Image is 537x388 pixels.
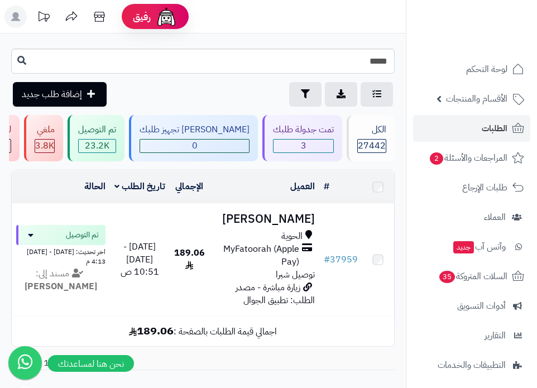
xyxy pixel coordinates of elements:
a: [PERSON_NAME] تجهيز طلبك 0 [127,115,260,161]
a: العملاء [413,204,530,231]
span: توصيل شبرا [276,268,315,281]
span: الطلبات [482,121,507,136]
div: [PERSON_NAME] تجهيز طلبك [140,123,250,136]
a: تم التوصيل 23.2K [65,115,127,161]
span: 35 [439,271,455,283]
span: وآتس آب [452,239,506,255]
a: التقارير [413,322,530,349]
span: 0 [140,140,249,152]
a: تاريخ الطلب [114,180,165,193]
a: تمت جدولة طلبك 3 [260,115,344,161]
a: طلبات الإرجاع [413,174,530,201]
span: تم التوصيل [66,229,99,241]
span: 27442 [358,140,386,152]
a: تحديثات المنصة [30,6,57,31]
div: اخر تحديث: [DATE] - [DATE] 4:13 م [16,245,106,266]
span: 3.8K [35,140,54,152]
a: السلات المتروكة35 [413,263,530,290]
span: المراجعات والأسئلة [429,150,507,166]
a: # [324,180,329,193]
td: اجمالي قيمة الطلبات بالصفحة : [12,316,394,346]
span: MyFatoorah (Apple Pay) [214,243,299,269]
span: 3 [274,140,333,152]
a: وآتس آبجديد [413,233,530,260]
a: الطلبات [413,115,530,142]
span: 2 [430,152,443,165]
a: الكل27442 [344,115,397,161]
span: أدوات التسويق [457,298,506,314]
a: لوحة التحكم [413,56,530,83]
strong: [PERSON_NAME] [25,280,97,293]
div: 3820 [35,140,54,152]
span: إضافة طلب جديد [22,88,82,101]
span: لوحة التحكم [466,61,507,77]
span: زيارة مباشرة - مصدر الطلب: تطبيق الجوال [236,281,315,307]
span: # [324,253,330,266]
div: 23245 [79,140,116,152]
span: التطبيقات والخدمات [438,357,506,373]
div: ملغي [35,123,55,136]
a: التطبيقات والخدمات [413,352,530,379]
span: [DATE] - [DATE] 10:51 ص [121,240,159,279]
img: ai-face.png [155,6,178,28]
div: تم التوصيل [78,123,116,136]
span: جديد [453,241,474,253]
a: العميل [290,180,315,193]
div: عرض 1 إلى 1 من 1 (1 صفحات) [3,357,403,370]
a: الحالة [84,180,106,193]
span: 23.2K [79,140,116,152]
div: الكل [357,123,386,136]
img: logo-2.png [461,30,526,54]
a: أدوات التسويق [413,293,530,319]
span: التقارير [485,328,506,343]
a: ملغي 3.8K [22,115,65,161]
div: تمت جدولة طلبك [273,123,334,136]
div: مسند إلى: [8,267,114,293]
a: #37959 [324,253,358,266]
h3: [PERSON_NAME] [214,213,315,226]
span: رفيق [133,10,151,23]
span: طلبات الإرجاع [462,180,507,195]
span: الحوية [281,230,303,243]
span: السلات المتروكة [438,269,507,284]
a: إضافة طلب جديد [13,82,107,107]
a: الإجمالي [175,180,203,193]
span: العملاء [484,209,506,225]
b: 189.06 [129,322,174,339]
span: 189.06 [174,246,205,272]
a: المراجعات والأسئلة2 [413,145,530,171]
span: الأقسام والمنتجات [446,91,507,107]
